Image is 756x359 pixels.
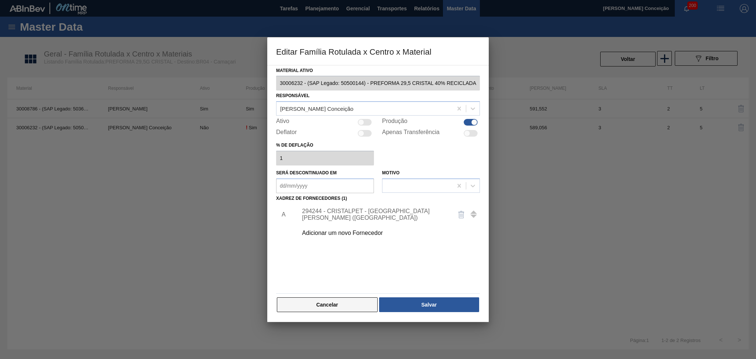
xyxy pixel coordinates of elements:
label: Produção [382,118,408,127]
button: delete-icon [453,206,470,223]
label: Deflator [276,129,297,138]
label: Responsável [276,93,310,98]
h3: Editar Família Rotulada x Centro x Material [267,37,489,65]
label: Motivo [382,170,399,175]
label: Será descontinuado em [276,170,337,175]
input: dd/mm/yyyy [276,178,374,193]
label: Material ativo [276,65,480,76]
label: % de deflação [276,140,374,151]
div: 294244 - CRISTALPET - [GEOGRAPHIC_DATA][PERSON_NAME] ([GEOGRAPHIC_DATA]) [302,208,447,221]
label: Ativo [276,118,289,127]
div: [PERSON_NAME] Conceição [280,106,353,112]
div: Adicionar um novo Fornecedor [302,230,447,236]
img: delete-icon [457,210,466,219]
label: Xadrez de Fornecedores (1) [276,196,347,201]
li: A [276,205,288,224]
button: Salvar [379,297,479,312]
label: Apenas Transferência [382,129,440,138]
button: Cancelar [277,297,378,312]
